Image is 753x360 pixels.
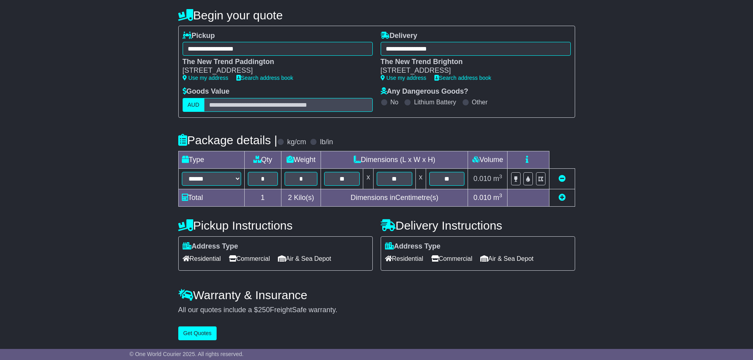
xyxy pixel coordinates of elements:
label: Address Type [183,242,238,251]
button: Get Quotes [178,326,217,340]
td: Qty [244,151,281,168]
td: Total [178,189,244,206]
a: Use my address [183,75,228,81]
span: Residential [183,253,221,265]
div: The New Trend Paddington [183,58,365,66]
h4: Warranty & Insurance [178,288,575,302]
span: 0.010 [474,175,491,183]
label: Any Dangerous Goods? [381,87,468,96]
span: 250 [258,306,270,314]
h4: Delivery Instructions [381,219,575,232]
label: lb/in [320,138,333,147]
label: Address Type [385,242,441,251]
label: Pickup [183,32,215,40]
span: Air & Sea Depot [278,253,331,265]
span: Commercial [431,253,472,265]
a: Search address book [236,75,293,81]
label: kg/cm [287,138,306,147]
span: Residential [385,253,423,265]
a: Add new item [559,194,566,202]
label: Lithium Battery [414,98,456,106]
label: No [391,98,398,106]
span: © One World Courier 2025. All rights reserved. [130,351,244,357]
label: AUD [183,98,205,112]
td: 1 [244,189,281,206]
div: [STREET_ADDRESS] [381,66,563,75]
a: Remove this item [559,175,566,183]
td: Kilo(s) [281,189,321,206]
td: Dimensions in Centimetre(s) [321,189,468,206]
td: Weight [281,151,321,168]
label: Goods Value [183,87,230,96]
label: Delivery [381,32,417,40]
span: Air & Sea Depot [480,253,534,265]
td: Type [178,151,244,168]
td: Dimensions (L x W x H) [321,151,468,168]
span: Commercial [229,253,270,265]
span: 2 [288,194,292,202]
div: [STREET_ADDRESS] [183,66,365,75]
h4: Package details | [178,134,277,147]
td: x [363,168,374,189]
span: 0.010 [474,194,491,202]
div: The New Trend Brighton [381,58,563,66]
a: Use my address [381,75,427,81]
td: Volume [468,151,508,168]
span: m [493,194,502,202]
span: m [493,175,502,183]
h4: Begin your quote [178,9,575,22]
sup: 3 [499,173,502,179]
a: Search address book [434,75,491,81]
td: x [415,168,426,189]
label: Other [472,98,488,106]
sup: 3 [499,192,502,198]
div: All our quotes include a $ FreightSafe warranty. [178,306,575,315]
h4: Pickup Instructions [178,219,373,232]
